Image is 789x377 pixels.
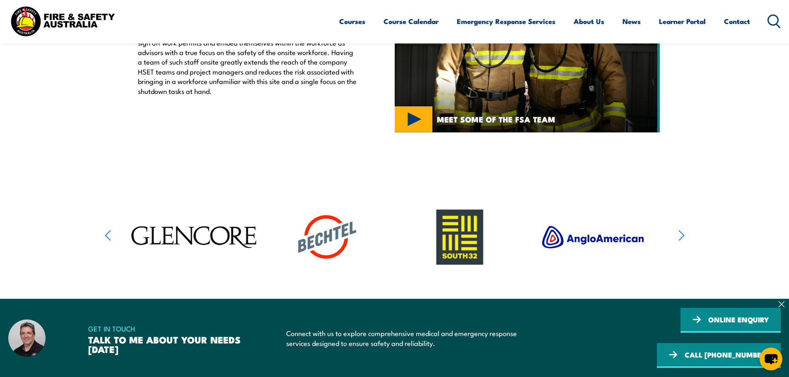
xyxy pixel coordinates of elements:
a: CALL [PHONE_NUMBER] [657,343,781,368]
a: Learner Portal [659,10,706,32]
img: Glencore-logo [129,194,260,281]
a: Contact [724,10,750,32]
button: chat-button [760,348,782,370]
a: Course Calendar [384,10,439,32]
a: Courses [339,10,365,32]
a: Emergency Response Services [457,10,555,32]
a: ONLINE ENQUIRY [680,308,781,333]
h3: TALK TO ME ABOUT YOUR NEEDS [DATE] [88,335,252,354]
a: News [623,10,641,32]
img: Bechtel_Logo_RGB [286,203,369,271]
span: GET IN TOUCH [88,322,252,335]
img: SOUTH32 Logo [418,206,501,268]
span: MEET SOME OF THE FSA TEAM [437,115,555,123]
p: Connect with us to explore comprehensive medical and emergency response services designed to ensu... [286,328,526,348]
img: Dave – Fire and Safety Australia [8,319,46,357]
img: Anglo American Logo [527,211,659,263]
a: About Us [574,10,604,32]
